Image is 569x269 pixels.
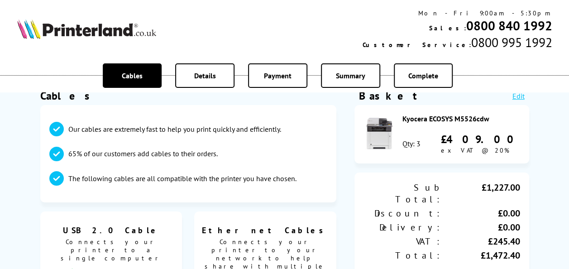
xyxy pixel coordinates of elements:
[441,132,520,146] div: £409.00
[68,124,281,134] p: Our cables are extremely fast to help you print quickly and efficiently.
[359,89,418,103] div: Basket
[402,114,520,123] div: Kyocera ECOSYS M5526cdw
[408,71,438,80] span: Complete
[201,225,330,235] span: Ethernet Cables
[122,71,143,80] span: Cables
[512,91,525,101] a: Edit
[362,9,552,17] div: Mon - Fri 9:00am - 5:30pm
[363,118,395,149] img: Kyocera ECOSYS M5526cdw
[362,41,471,49] span: Customer Service:
[47,225,176,235] span: USB 2.0 Cable
[264,71,292,80] span: Payment
[363,207,442,219] div: Discount:
[363,221,442,233] div: Delivery:
[442,221,520,233] div: £0.00
[442,182,520,205] div: £1,227.00
[441,146,509,154] span: ex VAT @ 20%
[40,89,336,103] h1: Cables
[68,173,296,183] p: The following cables are all compatible with the printer you have chosen.
[17,19,156,38] img: Printerland Logo
[68,149,218,159] p: 65% of our customers add cables to their orders.
[442,235,520,247] div: £245.40
[429,24,466,32] span: Sales:
[363,235,442,247] div: VAT:
[442,207,520,219] div: £0.00
[336,71,365,80] span: Summary
[442,250,520,261] div: £1,472.40
[363,250,442,261] div: Total:
[194,71,216,80] span: Details
[471,34,552,51] span: 0800 995 1992
[466,17,552,34] a: 0800 840 1992
[45,235,178,267] span: Connects your printer to a single computer
[363,182,442,205] div: Sub Total:
[402,139,421,148] div: Qty: 3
